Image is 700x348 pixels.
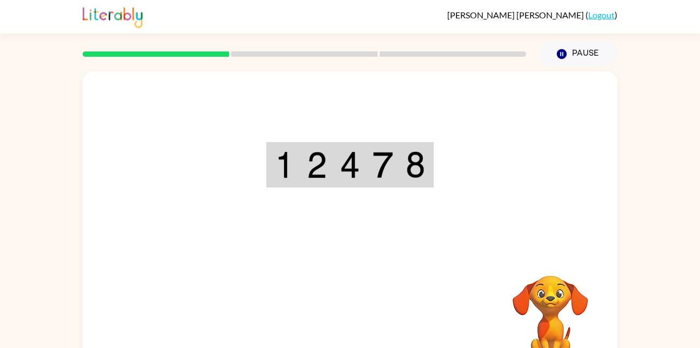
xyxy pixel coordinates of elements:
img: 7 [373,151,393,178]
img: 4 [340,151,360,178]
img: 1 [275,151,294,178]
div: ( ) [447,10,617,20]
button: Pause [539,42,617,66]
img: 8 [406,151,425,178]
img: Literably [83,4,143,28]
a: Logout [588,10,615,20]
img: 2 [307,151,327,178]
span: [PERSON_NAME] [PERSON_NAME] [447,10,585,20]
